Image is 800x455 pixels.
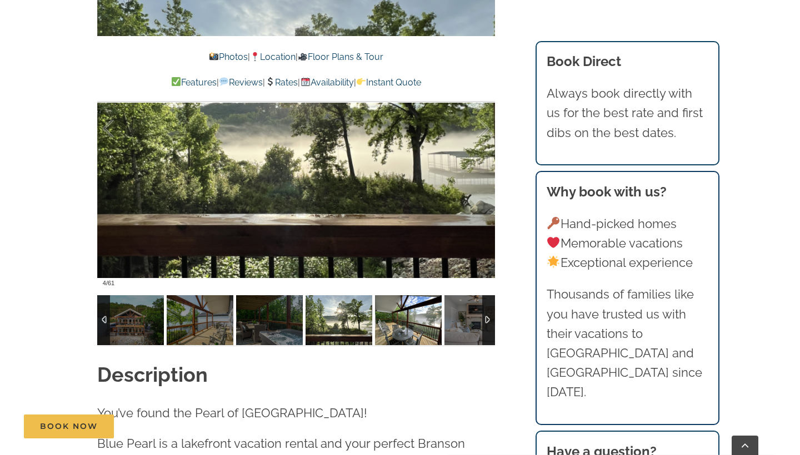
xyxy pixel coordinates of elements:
[171,77,217,88] a: Features
[250,52,296,62] a: Location
[375,295,442,345] img: Blue-Pearl-lakefront-vacation-rental-home-fog-3-scaled.jpg-nggid03890-ngg0dyn-120x90-00f0w010c011...
[167,295,233,345] img: Blue-Pearl-vacation-home-rental-Lake-Taneycomo-2145-scaled.jpg-nggid03931-ngg0dyn-120x90-00f0w010...
[266,77,274,86] img: 💲
[547,214,709,273] p: Hand-picked homes Memorable vacations Exceptional experience
[547,256,559,268] img: 🌟
[172,77,181,86] img: ✅
[40,422,98,431] span: Book Now
[265,77,298,88] a: Rates
[219,77,263,88] a: Reviews
[444,295,511,345] img: Blue-Pearl-vacation-home-rental-Lake-Taneycomo-2047-scaled.jpg-nggid03903-ngg0dyn-120x90-00f0w010...
[97,50,495,64] p: | |
[209,52,218,61] img: 📸
[208,52,247,62] a: Photos
[298,52,383,62] a: Floor Plans & Tour
[24,414,114,438] a: Book Now
[97,406,367,420] span: You’ve found the Pearl of [GEOGRAPHIC_DATA]!
[97,75,495,90] p: | | | |
[298,52,307,61] img: 🎥
[236,295,303,345] img: Blue-Pearl-vacation-home-rental-Lake-Taneycomo-2155-scaled.jpg-nggid03945-ngg0dyn-120x90-00f0w010...
[357,77,366,86] img: 👉
[547,182,709,202] h3: Why book with us?
[547,84,709,143] p: Always book directly with us for the best rate and first dibs on the best dates.
[306,295,372,345] img: Blue-Pearl-lakefront-vacation-rental-home-fog-2-scaled.jpg-nggid03889-ngg0dyn-120x90-00f0w010c011...
[547,217,559,229] img: 🔑
[97,295,164,345] img: Lake-Taneycomo-lakefront-vacation-home-rental-Branson-Family-Retreats-1013-scaled.jpg-nggid041010...
[251,52,259,61] img: 📍
[547,52,709,72] h3: Book Direct
[219,77,228,86] img: 💬
[547,285,709,402] p: Thousands of families like you have trusted us with their vacations to [GEOGRAPHIC_DATA] and [GEO...
[300,77,353,88] a: Availability
[301,77,310,86] img: 📆
[356,77,421,88] a: Instant Quote
[97,363,208,386] strong: Description
[547,236,559,249] img: ❤️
